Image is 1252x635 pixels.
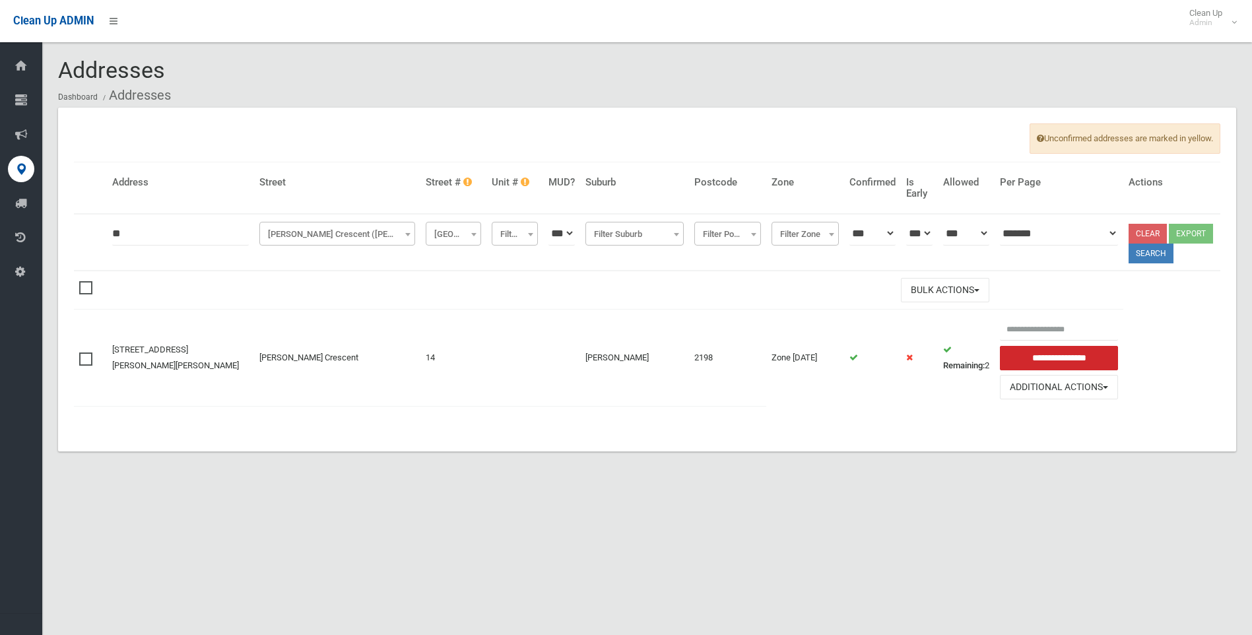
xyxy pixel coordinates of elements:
h4: Allowed [943,177,989,188]
span: Clean Up ADMIN [13,15,94,27]
h4: Confirmed [849,177,896,188]
span: Ayres Crescent (GEORGES HALL) [263,225,412,244]
button: Export [1169,224,1213,244]
h4: Per Page [1000,177,1118,188]
span: Filter Postcode [694,222,761,246]
span: Filter Zone [772,222,839,246]
span: Filter Street # [426,222,482,246]
span: Clean Up [1183,8,1236,28]
span: Filter Postcode [698,225,758,244]
a: [STREET_ADDRESS][PERSON_NAME][PERSON_NAME] [112,345,239,370]
button: Bulk Actions [901,278,989,302]
a: Clear [1129,224,1167,244]
td: [PERSON_NAME] Crescent [254,310,420,406]
strong: Remaining: [943,360,985,370]
h4: Address [112,177,249,188]
h4: MUD? [548,177,575,188]
span: Ayres Crescent (GEORGES HALL) [259,222,415,246]
small: Admin [1189,18,1222,28]
h4: Is Early [906,177,933,199]
span: Addresses [58,57,165,83]
h4: Actions [1129,177,1215,188]
td: 14 [420,310,487,406]
span: Filter Suburb [589,225,680,244]
td: Zone [DATE] [766,310,844,406]
h4: Street [259,177,415,188]
span: Filter Suburb [585,222,684,246]
h4: Zone [772,177,839,188]
h4: Suburb [585,177,684,188]
span: Filter Zone [775,225,836,244]
a: Dashboard [58,92,98,102]
h4: Street # [426,177,482,188]
span: Filter Unit # [495,225,535,244]
span: Unconfirmed addresses are marked in yellow. [1030,123,1220,154]
h4: Unit # [492,177,538,188]
button: Additional Actions [1000,375,1118,399]
td: [PERSON_NAME] [580,310,689,406]
li: Addresses [100,83,171,108]
span: Filter Street # [429,225,478,244]
span: Filter Unit # [492,222,538,246]
button: Search [1129,244,1173,263]
td: 2 [938,310,995,406]
h4: Postcode [694,177,761,188]
td: 2198 [689,310,766,406]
